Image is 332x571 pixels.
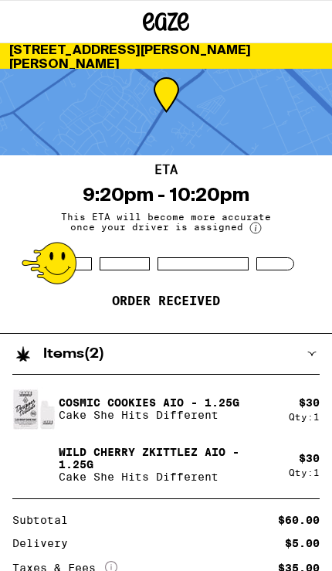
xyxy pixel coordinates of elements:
[59,396,239,409] p: Cosmic Cookies AIO - 1.25g
[285,538,320,549] div: $5.00
[278,515,320,525] div: $60.00
[299,452,320,464] div: $ 30
[50,212,282,234] span: This ETA will become more accurate once your driver is assigned
[12,538,77,549] div: Delivery
[112,294,220,309] p: Order received
[12,387,56,430] img: Cosmic Cookies AIO - 1.25g
[83,184,249,206] div: 9:20pm - 10:20pm
[59,446,276,471] p: Wild Cherry Zkittlez AIO - 1.25g
[11,12,127,26] span: Hi. Need any help?
[59,471,276,483] p: Cake She Hits Different
[154,164,178,176] h2: ETA
[12,443,56,486] img: Wild Cherry Zkittlez AIO - 1.25g
[289,412,320,422] div: Qty: 1
[59,409,239,421] p: Cake She Hits Different
[289,467,320,478] div: Qty: 1
[12,515,77,525] div: Subtotal
[43,347,104,361] h2: Items ( 2 )
[299,396,320,409] div: $ 30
